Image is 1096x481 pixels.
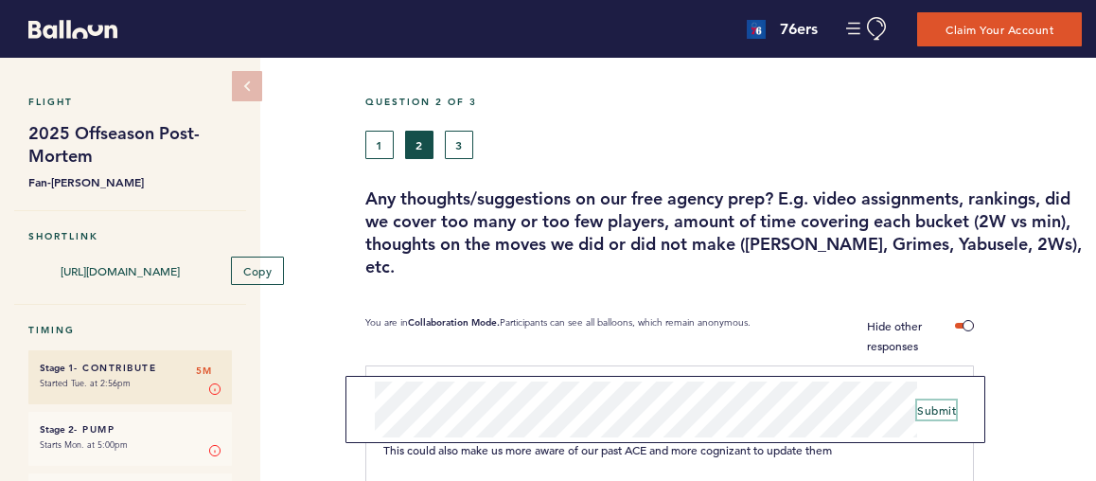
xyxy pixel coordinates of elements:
[28,172,232,191] b: Fan-[PERSON_NAME]
[40,362,221,374] h6: - Contribute
[846,17,889,41] button: Manage Account
[40,377,131,389] time: Started Tue. at 2:56pm
[405,131,433,159] button: 2
[14,19,117,39] a: Balloon
[867,318,922,353] span: Hide other responses
[408,316,500,329] b: Collaboration Mode.
[28,230,232,242] h5: Shortlink
[917,402,956,418] span: Submit
[28,20,117,39] svg: Balloon
[383,385,882,457] span: Is there value in renaming the FA tab on the Prospect Portal to Pro, adjusting some of the sub ta...
[365,316,751,356] p: You are in Participants can see all balloons, which remain anonymous.
[365,131,394,159] button: 1
[780,18,818,41] h4: 76ers
[28,122,232,168] h1: 2025 Offseason Post-Mortem
[917,12,1082,46] button: Claim Your Account
[917,401,956,419] button: Submit
[28,324,232,336] h5: Timing
[445,131,473,159] button: 3
[365,187,1082,278] h3: Any thoughts/suggestions on our free agency prep? E.g. video assignments, rankings, did we cover ...
[40,423,74,436] small: Stage 2
[40,438,128,451] time: Starts Mon. at 5:00pm
[243,263,272,278] span: Copy
[28,96,232,108] h5: Flight
[365,96,1082,108] h5: Question 2 of 3
[40,423,221,436] h6: - Pump
[196,362,213,381] span: 5M
[40,362,74,374] small: Stage 1
[231,257,284,285] button: Copy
